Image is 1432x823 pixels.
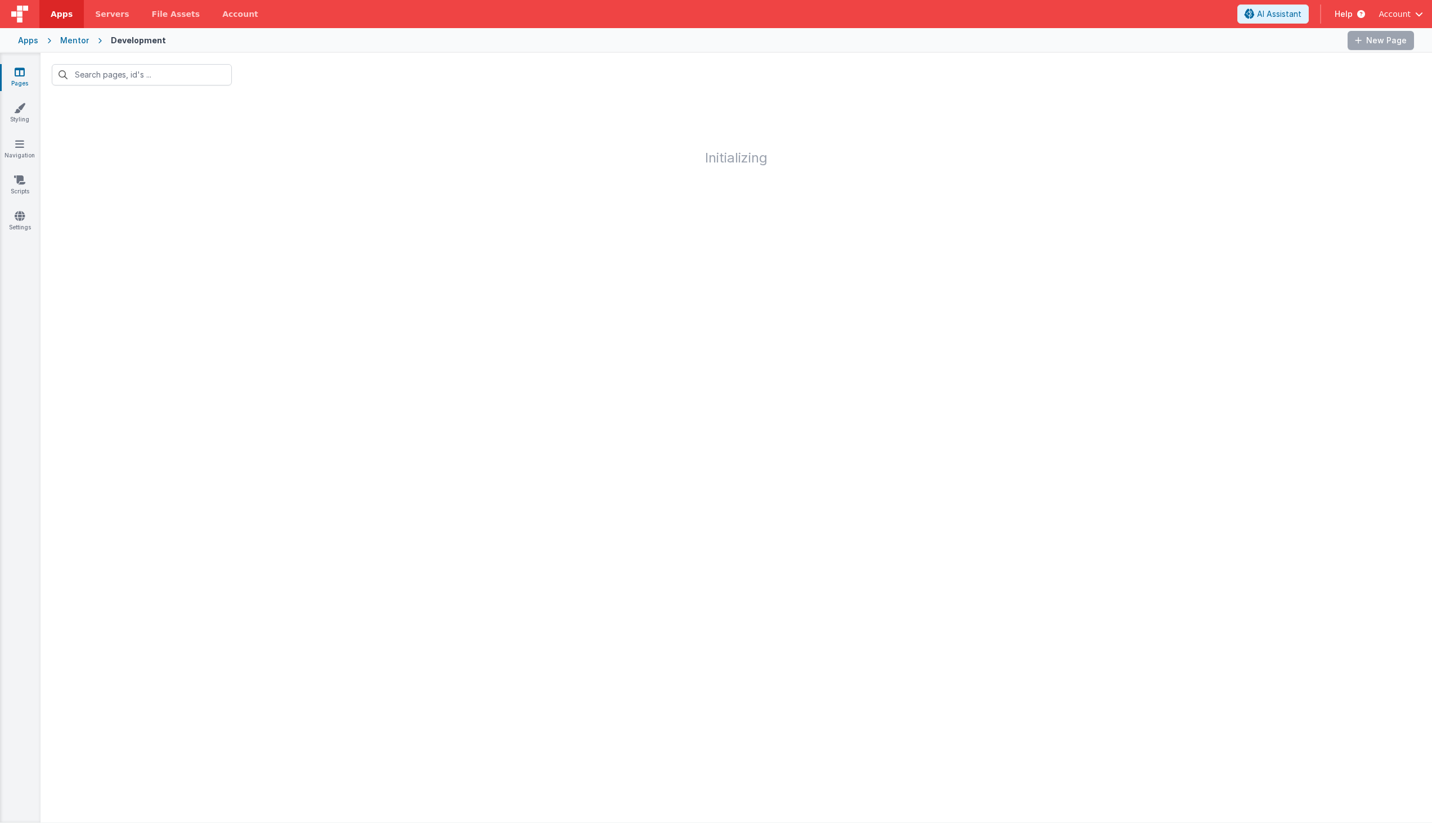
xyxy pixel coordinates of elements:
div: Development [111,35,166,46]
input: Search pages, id's ... [52,64,232,85]
div: Apps [18,35,38,46]
button: Account [1379,8,1423,20]
div: Mentor [60,35,89,46]
span: Servers [95,8,129,20]
h1: Initializing [41,97,1432,165]
button: AI Assistant [1237,4,1309,24]
span: Help [1335,8,1353,20]
span: File Assets [152,8,200,20]
span: AI Assistant [1257,8,1301,20]
button: New Page [1348,31,1414,50]
span: Account [1379,8,1411,20]
span: Apps [51,8,73,20]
